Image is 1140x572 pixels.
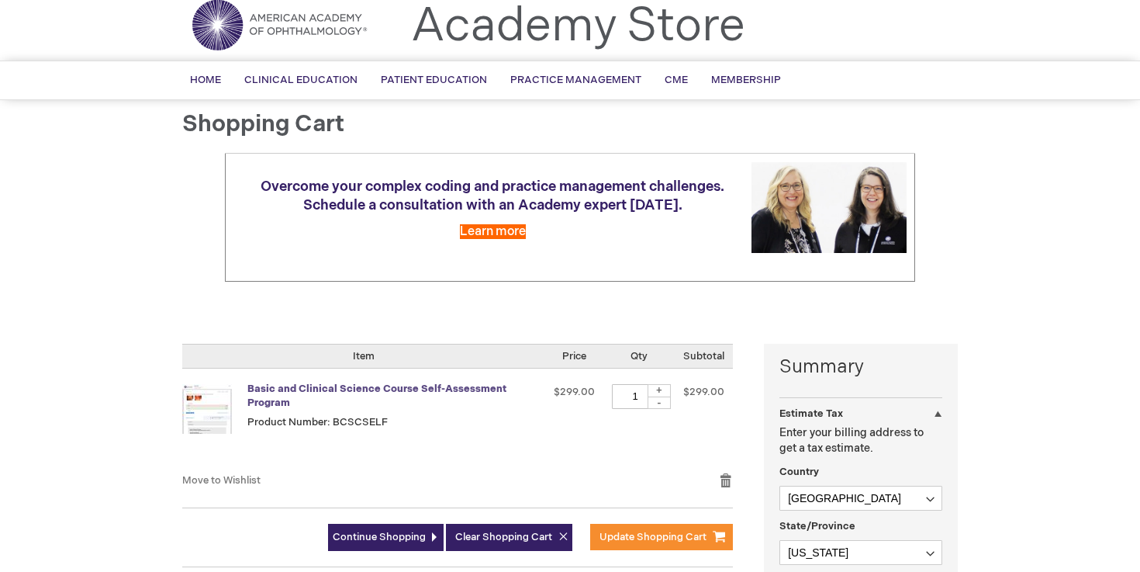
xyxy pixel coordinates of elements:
[751,162,907,253] img: Schedule a consultation with an Academy expert today
[460,224,526,239] a: Learn more
[190,74,221,86] span: Home
[247,383,506,410] a: Basic and Clinical Science Course Self-Assessment Program
[244,74,358,86] span: Clinical Education
[353,350,375,362] span: Item
[247,416,388,428] span: Product Number: BCSCSELF
[333,531,426,543] span: Continue Shopping
[562,350,586,362] span: Price
[261,179,724,213] span: Overcome your complex coding and practice management challenges. Schedule a consultation with an ...
[779,520,855,532] span: State/Province
[554,386,595,398] span: $299.00
[779,354,942,380] strong: Summary
[328,524,444,551] a: Continue Shopping
[711,74,781,86] span: Membership
[779,466,819,478] span: Country
[683,350,724,362] span: Subtotal
[446,524,572,551] button: Clear Shopping Cart
[455,531,552,543] span: Clear Shopping Cart
[182,384,232,434] img: Basic and Clinical Science Course Self-Assessment Program
[510,74,641,86] span: Practice Management
[590,524,733,550] button: Update Shopping Cart
[182,384,247,457] a: Basic and Clinical Science Course Self-Assessment Program
[599,531,706,543] span: Update Shopping Cart
[182,474,261,487] a: Move to Wishlist
[683,386,724,398] span: $299.00
[665,74,688,86] span: CME
[381,74,487,86] span: Patient Education
[779,425,942,456] p: Enter your billing address to get a tax estimate.
[779,407,843,420] strong: Estimate Tax
[182,110,344,138] span: Shopping Cart
[630,350,648,362] span: Qty
[648,384,671,397] div: +
[648,397,671,409] div: -
[612,384,658,409] input: Qty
